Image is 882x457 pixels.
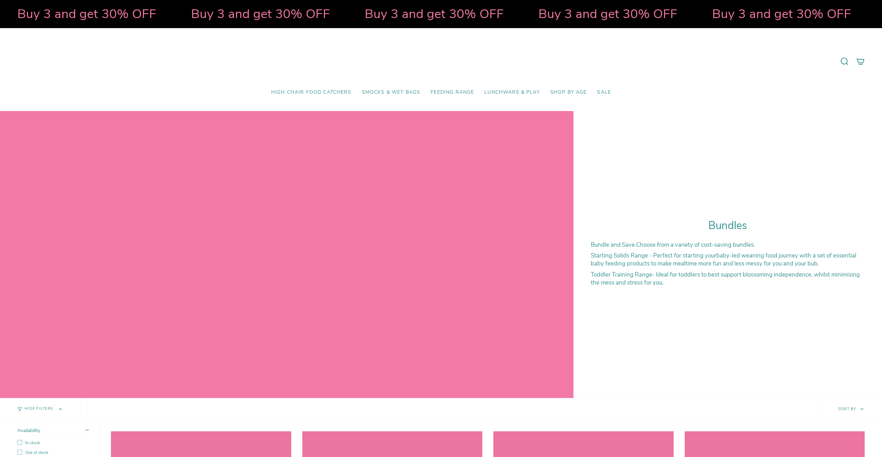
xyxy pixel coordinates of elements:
strong: Buy 3 and get 30% OFF [537,5,676,23]
span: High Chair Food Catchers [271,90,352,95]
strong: Buy 3 and get 30% OFF [16,5,155,23]
a: SALE [592,84,616,101]
span: Availability [17,427,40,434]
p: Choose from a variety of cost-saving bundles. [591,241,865,249]
a: High Chair Food Catchers [266,84,357,101]
span: Lunchware & Play [484,90,539,95]
label: Out of stock [17,450,89,455]
a: Smocks & Wet Bags [357,84,426,101]
span: SALE [597,90,611,95]
strong: Starting Solids Range [591,252,648,260]
strong: Toddler Training Range [591,271,652,279]
a: Lunchware & Play [479,84,545,101]
strong: Buy 3 and get 30% OFF [363,5,502,23]
a: Mumma’s Little Helpers [381,39,501,84]
span: Sort by [838,406,856,411]
summary: Availability [17,427,89,436]
strong: Bundle and Save. [591,241,636,249]
p: - Ideal for toddlers to best support blossoming independence, whilst minimising the mess and stre... [591,271,865,287]
span: Feeding Range [431,90,474,95]
label: In stock [17,440,89,446]
span: Hide Filters [25,407,53,411]
button: Sort by [821,398,882,420]
span: Shop by Age [550,90,587,95]
span: baby-led weaning food journey with a set of essential baby feeding products to make mealtime more... [591,252,856,268]
h1: Bundles [591,219,865,232]
strong: Buy 3 and get 30% OFF [190,5,329,23]
a: Shop by Age [545,84,592,101]
span: Smocks & Wet Bags [362,90,421,95]
a: Feeding Range [425,84,479,101]
strong: Buy 3 and get 30% OFF [711,5,850,23]
p: - Perfect for starting your [591,252,865,268]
